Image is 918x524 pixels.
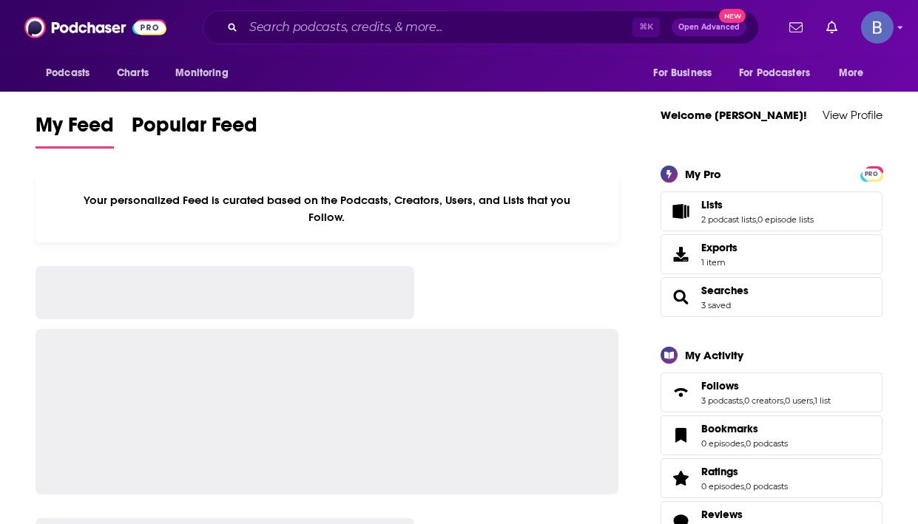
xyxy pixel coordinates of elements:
a: Reviews [701,508,788,521]
a: 0 podcasts [746,481,788,491]
a: 0 episodes [701,438,744,449]
span: New [719,9,746,23]
a: 1 list [814,395,831,406]
a: 0 users [785,395,813,406]
span: PRO [863,169,880,180]
span: Exports [666,244,695,265]
span: Exports [701,241,738,254]
span: Lists [661,191,882,231]
span: , [756,214,757,225]
span: My Feed [36,112,114,146]
span: Bookmarks [661,415,882,455]
span: Charts [117,63,149,84]
span: , [744,481,746,491]
a: View Profile [823,108,882,122]
a: Ratings [666,468,695,489]
span: ⌘ K [632,18,660,37]
button: open menu [36,59,109,87]
div: Search podcasts, credits, & more... [203,10,759,44]
a: Lists [666,201,695,222]
a: 2 podcast lists [701,214,756,225]
a: Exports [661,234,882,274]
button: open menu [165,59,247,87]
a: Follows [701,379,831,392]
a: Bookmarks [666,425,695,446]
span: , [783,395,785,406]
span: Monitoring [175,63,228,84]
span: , [743,395,744,406]
a: Follows [666,382,695,403]
span: , [744,438,746,449]
a: PRO [863,167,880,178]
a: Lists [701,198,814,211]
span: Popular Feed [132,112,257,146]
span: Podcasts [46,63,90,84]
span: Bookmarks [701,422,758,435]
a: 0 creators [744,395,783,406]
div: My Activity [685,348,743,362]
button: Show profile menu [861,11,894,44]
span: , [813,395,814,406]
a: Searches [666,287,695,307]
span: More [839,63,864,84]
span: Lists [701,198,723,211]
input: Search podcasts, credits, & more... [243,16,632,39]
a: Charts [107,59,158,87]
span: Follows [701,379,739,392]
span: Logged in as BTallent [861,11,894,44]
span: Follows [661,372,882,412]
a: Popular Feed [132,112,257,149]
span: Open Advanced [678,24,740,31]
button: open menu [828,59,882,87]
a: Searches [701,284,749,297]
span: 1 item [701,257,738,268]
a: Show notifications dropdown [820,15,843,40]
img: User Profile [861,11,894,44]
button: open menu [729,59,831,87]
a: 0 episode lists [757,214,814,225]
span: Reviews [701,508,743,521]
a: Ratings [701,465,788,478]
a: My Feed [36,112,114,149]
span: Ratings [701,465,738,478]
a: 0 episodes [701,481,744,491]
a: Welcome [PERSON_NAME]! [661,108,807,122]
div: My Pro [685,167,721,181]
button: Open AdvancedNew [672,18,746,36]
img: Podchaser - Follow, Share and Rate Podcasts [24,13,166,41]
a: 3 podcasts [701,395,743,406]
span: Searches [661,277,882,317]
a: 3 saved [701,300,731,310]
span: For Podcasters [739,63,810,84]
span: For Business [653,63,712,84]
a: Bookmarks [701,422,788,435]
button: open menu [643,59,730,87]
a: 0 podcasts [746,438,788,449]
a: Show notifications dropdown [783,15,809,40]
div: Your personalized Feed is curated based on the Podcasts, Creators, Users, and Lists that you Follow. [36,175,618,242]
span: Ratings [661,458,882,498]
